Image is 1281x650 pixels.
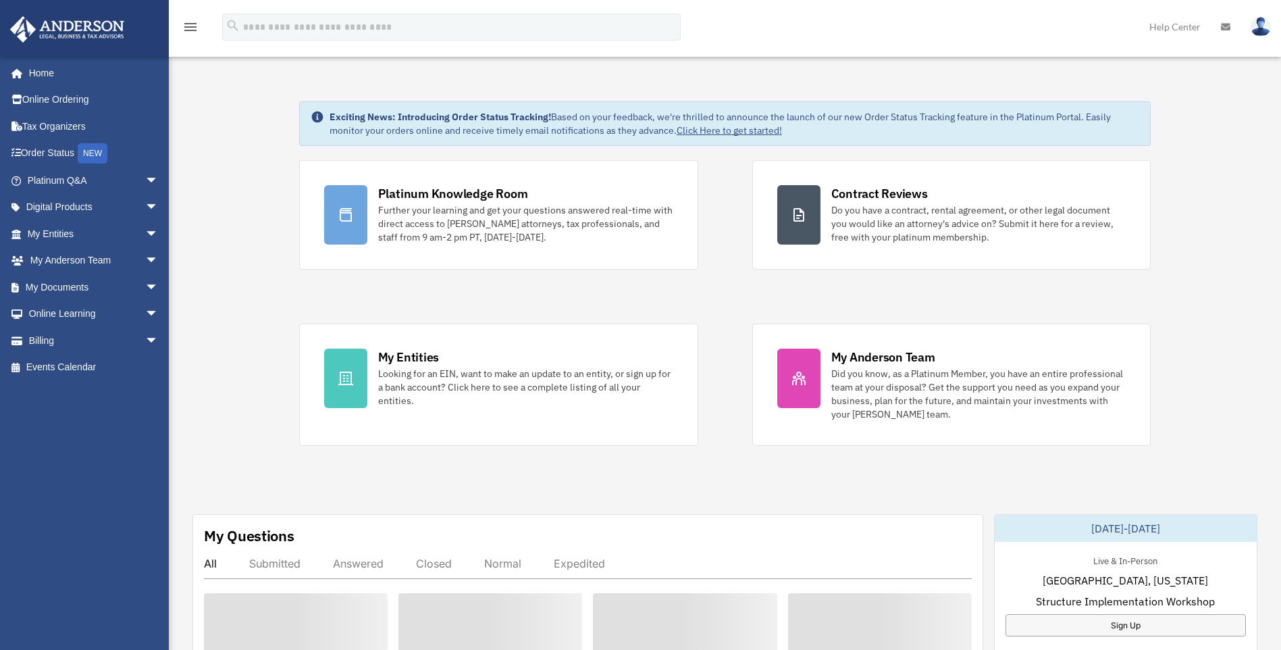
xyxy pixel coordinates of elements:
a: Platinum Q&Aarrow_drop_down [9,167,179,194]
i: search [226,18,240,33]
a: Digital Productsarrow_drop_down [9,194,179,221]
div: Answered [333,557,384,570]
i: menu [182,19,199,35]
div: Based on your feedback, we're thrilled to announce the launch of our new Order Status Tracking fe... [330,110,1140,137]
span: arrow_drop_down [145,301,172,328]
span: arrow_drop_down [145,220,172,248]
div: Expedited [554,557,605,570]
div: My Questions [204,526,294,546]
a: Order StatusNEW [9,140,179,168]
a: Click Here to get started! [677,124,782,136]
strong: Exciting News: Introducing Order Status Tracking! [330,111,551,123]
a: Events Calendar [9,354,179,381]
a: Online Ordering [9,86,179,114]
span: arrow_drop_down [145,194,172,222]
div: Do you have a contract, rental agreement, or other legal document you would like an attorney's ad... [831,203,1126,244]
a: menu [182,24,199,35]
a: Tax Organizers [9,113,179,140]
a: My Entitiesarrow_drop_down [9,220,179,247]
a: My Documentsarrow_drop_down [9,274,179,301]
div: Contract Reviews [831,185,928,202]
div: [DATE]-[DATE] [995,515,1257,542]
div: Further your learning and get your questions answered real-time with direct access to [PERSON_NAM... [378,203,673,244]
a: Contract Reviews Do you have a contract, rental agreement, or other legal document you would like... [752,160,1151,270]
div: Looking for an EIN, want to make an update to an entity, or sign up for a bank account? Click her... [378,367,673,407]
a: My Anderson Team Did you know, as a Platinum Member, you have an entire professional team at your... [752,324,1151,446]
span: arrow_drop_down [145,167,172,195]
img: User Pic [1251,17,1271,36]
a: Online Learningarrow_drop_down [9,301,179,328]
a: Billingarrow_drop_down [9,327,179,354]
div: Platinum Knowledge Room [378,185,528,202]
a: Sign Up [1005,614,1246,636]
span: arrow_drop_down [145,327,172,355]
a: Platinum Knowledge Room Further your learning and get your questions answered real-time with dire... [299,160,698,270]
span: arrow_drop_down [145,274,172,301]
div: My Anderson Team [831,349,935,366]
div: Closed [416,557,452,570]
div: Normal [484,557,521,570]
div: Did you know, as a Platinum Member, you have an entire professional team at your disposal? Get th... [831,367,1126,421]
a: My Entities Looking for an EIN, want to make an update to an entity, or sign up for a bank accoun... [299,324,698,446]
span: Structure Implementation Workshop [1036,593,1215,609]
span: [GEOGRAPHIC_DATA], [US_STATE] [1043,572,1208,589]
div: Submitted [249,557,300,570]
div: All [204,557,217,570]
a: My Anderson Teamarrow_drop_down [9,247,179,274]
span: arrow_drop_down [145,247,172,275]
div: Live & In-Person [1082,553,1168,567]
div: NEW [78,143,107,164]
a: Home [9,59,172,86]
img: Anderson Advisors Platinum Portal [6,16,128,43]
div: My Entities [378,349,439,366]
